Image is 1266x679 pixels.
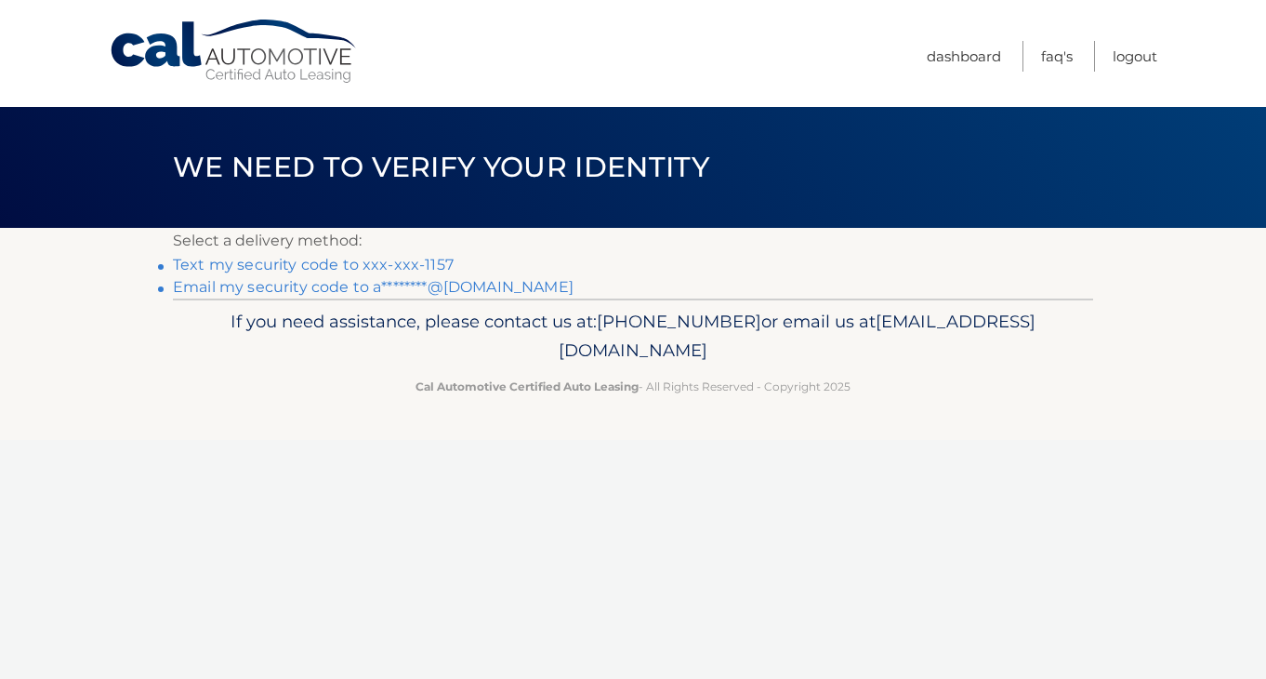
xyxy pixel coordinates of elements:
span: [PHONE_NUMBER] [597,311,761,332]
a: Email my security code to a********@[DOMAIN_NAME] [173,278,574,296]
a: Text my security code to xxx-xxx-1157 [173,256,454,273]
a: FAQ's [1041,41,1073,72]
p: - All Rights Reserved - Copyright 2025 [185,377,1081,396]
span: We need to verify your identity [173,150,709,184]
p: Select a delivery method: [173,228,1093,254]
a: Dashboard [927,41,1001,72]
p: If you need assistance, please contact us at: or email us at [185,307,1081,366]
a: Cal Automotive [109,19,360,85]
a: Logout [1113,41,1157,72]
strong: Cal Automotive Certified Auto Leasing [415,379,639,393]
